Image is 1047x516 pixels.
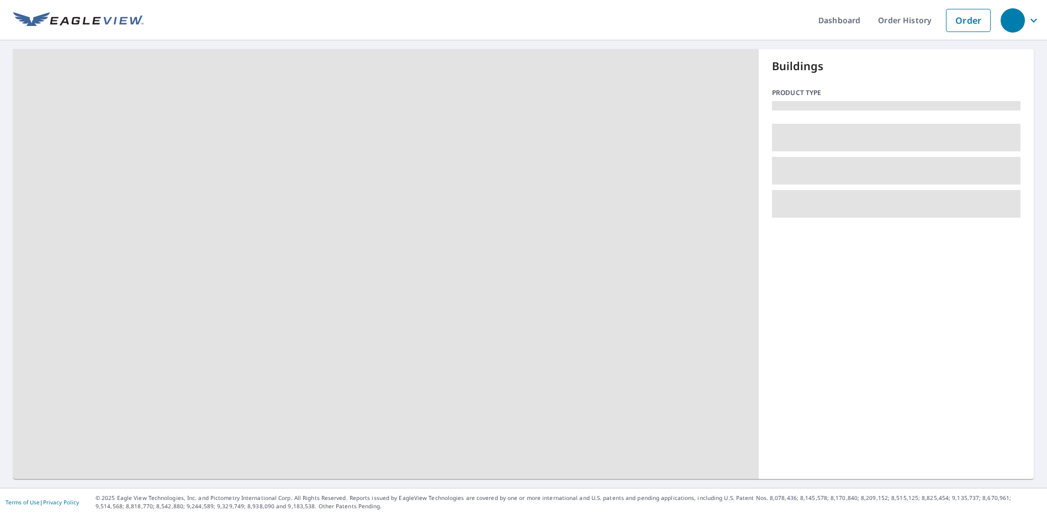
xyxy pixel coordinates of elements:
p: Buildings [772,58,1020,75]
a: Terms of Use [6,498,40,506]
p: Product type [772,88,1020,98]
p: | [6,499,79,506]
img: EV Logo [13,12,144,29]
p: © 2025 Eagle View Technologies, Inc. and Pictometry International Corp. All Rights Reserved. Repo... [96,494,1041,510]
a: Privacy Policy [43,498,79,506]
a: Order [946,9,991,32]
